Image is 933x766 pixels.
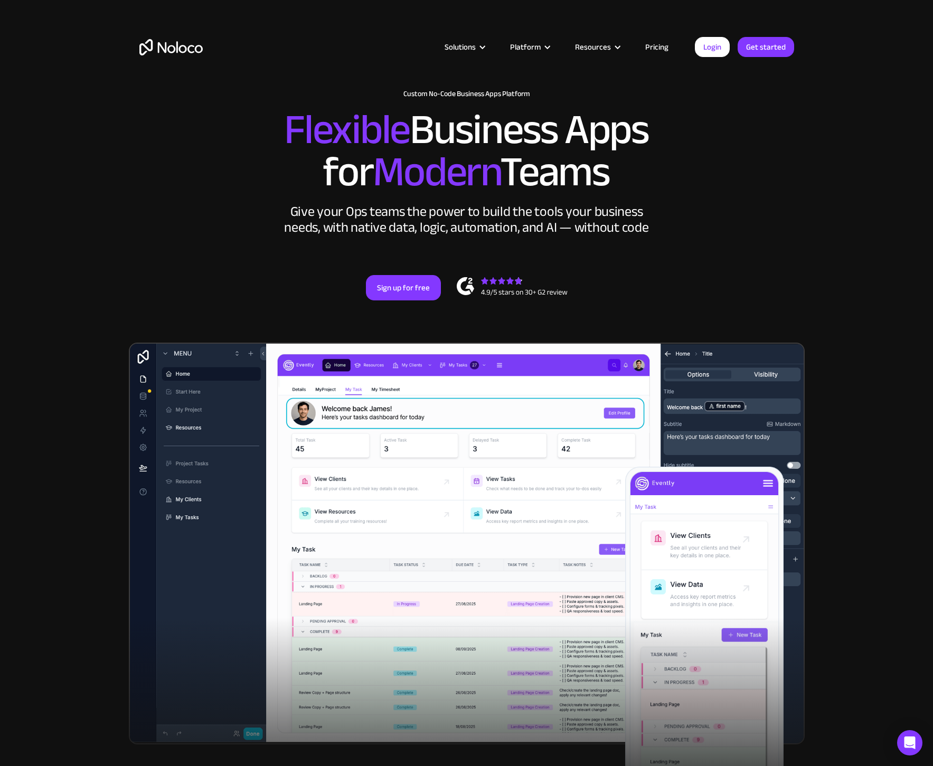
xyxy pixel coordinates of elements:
a: Login [695,37,730,57]
a: home [139,39,203,55]
div: Solutions [431,40,497,54]
div: Platform [510,40,541,54]
div: Give your Ops teams the power to build the tools your business needs, with native data, logic, au... [282,204,652,235]
h2: Business Apps for Teams [139,109,794,193]
span: Modern [373,133,500,211]
div: Resources [575,40,611,54]
span: Flexible [284,90,410,169]
div: Resources [562,40,632,54]
a: Sign up for free [366,275,441,300]
div: Platform [497,40,562,54]
a: Pricing [632,40,682,54]
div: Solutions [445,40,476,54]
div: Open Intercom Messenger [897,730,922,755]
a: Get started [738,37,794,57]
